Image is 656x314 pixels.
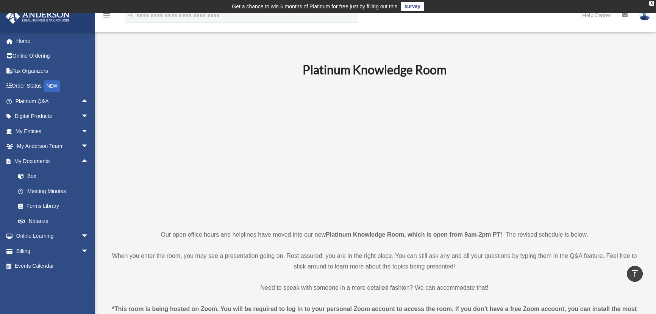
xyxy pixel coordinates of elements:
[5,139,100,154] a: My Anderson Teamarrow_drop_down
[5,63,100,78] a: Tax Organizers
[5,78,100,94] a: Order StatusNEW
[5,229,100,244] a: Online Learningarrow_drop_down
[303,62,447,77] b: Platinum Knowledge Room
[11,169,100,184] a: Box
[81,124,96,139] span: arrow_drop_down
[11,214,100,229] a: Notarize
[81,229,96,244] span: arrow_drop_down
[326,231,500,238] strong: Platinum Knowledge Room, which is open from 9am-2pm PT
[81,154,96,169] span: arrow_drop_up
[630,269,639,278] i: vertical_align_top
[5,33,100,49] a: Home
[81,243,96,259] span: arrow_drop_down
[102,11,111,20] i: menu
[11,199,100,214] a: Forms Library
[3,9,72,24] img: Anderson Advisors Platinum Portal
[81,109,96,124] span: arrow_drop_down
[5,243,100,259] a: Billingarrow_drop_down
[102,13,111,20] a: menu
[108,229,641,240] p: Our open office hours and helplines have moved into our new ! The revised schedule is below.
[5,124,100,139] a: My Entitiesarrow_drop_down
[5,109,100,124] a: Digital Productsarrow_drop_down
[5,154,100,169] a: My Documentsarrow_drop_up
[5,49,100,64] a: Online Ordering
[232,2,397,11] div: Get a chance to win 6 months of Platinum for free just by filling out this
[401,2,424,11] a: survey
[5,94,100,109] a: Platinum Q&Aarrow_drop_up
[127,10,135,19] i: search
[649,1,654,6] div: close
[81,94,96,109] span: arrow_drop_up
[108,283,641,293] p: Need to speak with someone in a more detailed fashion? We can accommodate that!
[627,266,643,282] a: vertical_align_top
[44,80,60,92] div: NEW
[261,87,488,215] iframe: 231110_Toby_KnowledgeRoom
[639,9,650,20] img: User Pic
[11,184,100,199] a: Meeting Minutes
[5,259,100,274] a: Events Calendar
[81,139,96,154] span: arrow_drop_down
[108,251,641,272] p: When you enter the room, you may see a presentation going on. Rest assured, you are in the right ...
